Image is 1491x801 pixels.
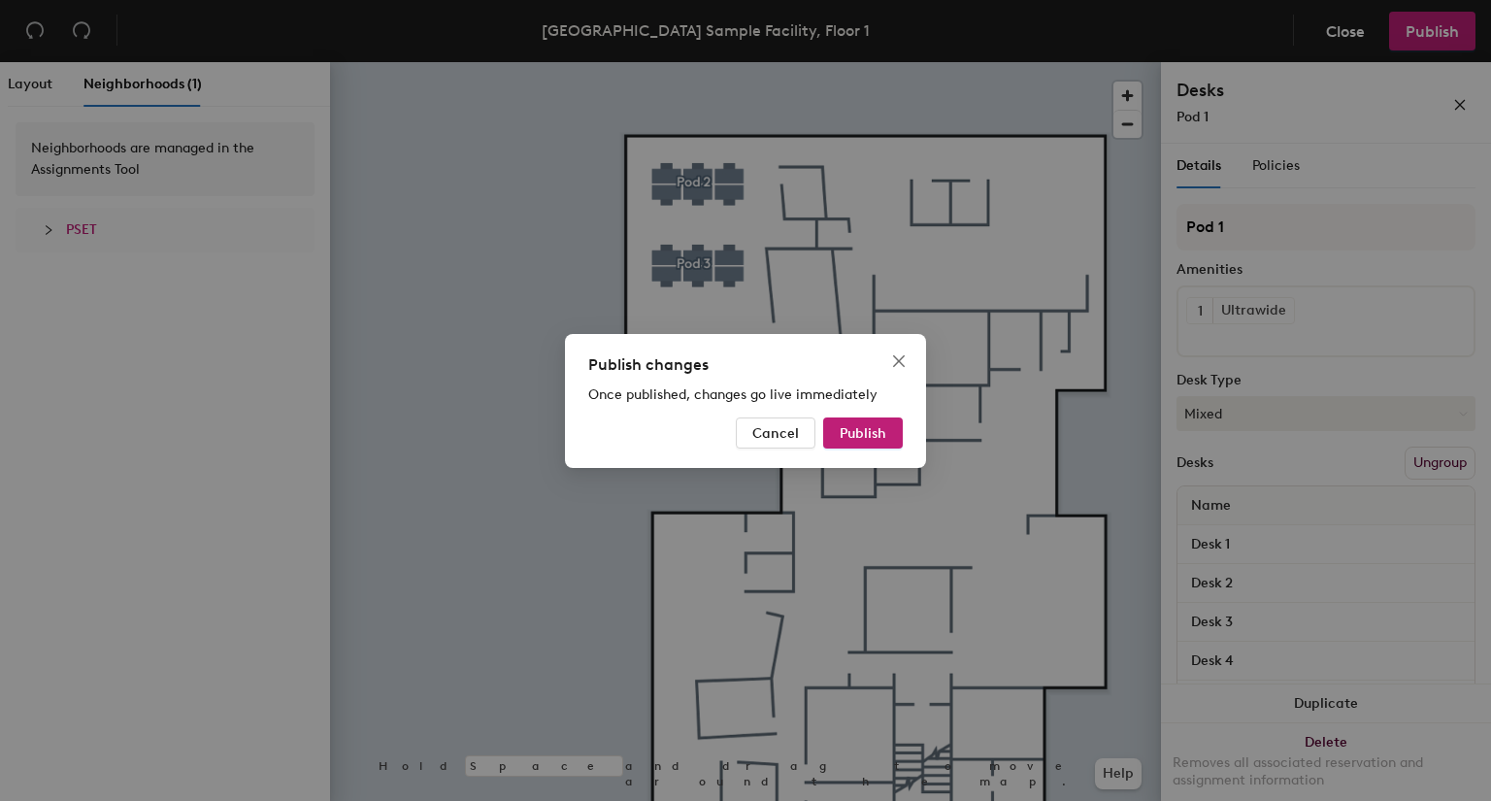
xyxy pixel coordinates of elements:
[823,417,903,449] button: Publish
[883,353,914,369] span: Close
[752,424,799,441] span: Cancel
[588,386,878,403] span: Once published, changes go live immediately
[883,346,914,377] button: Close
[891,353,907,369] span: close
[588,353,903,377] div: Publish changes
[736,417,815,449] button: Cancel
[840,424,886,441] span: Publish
